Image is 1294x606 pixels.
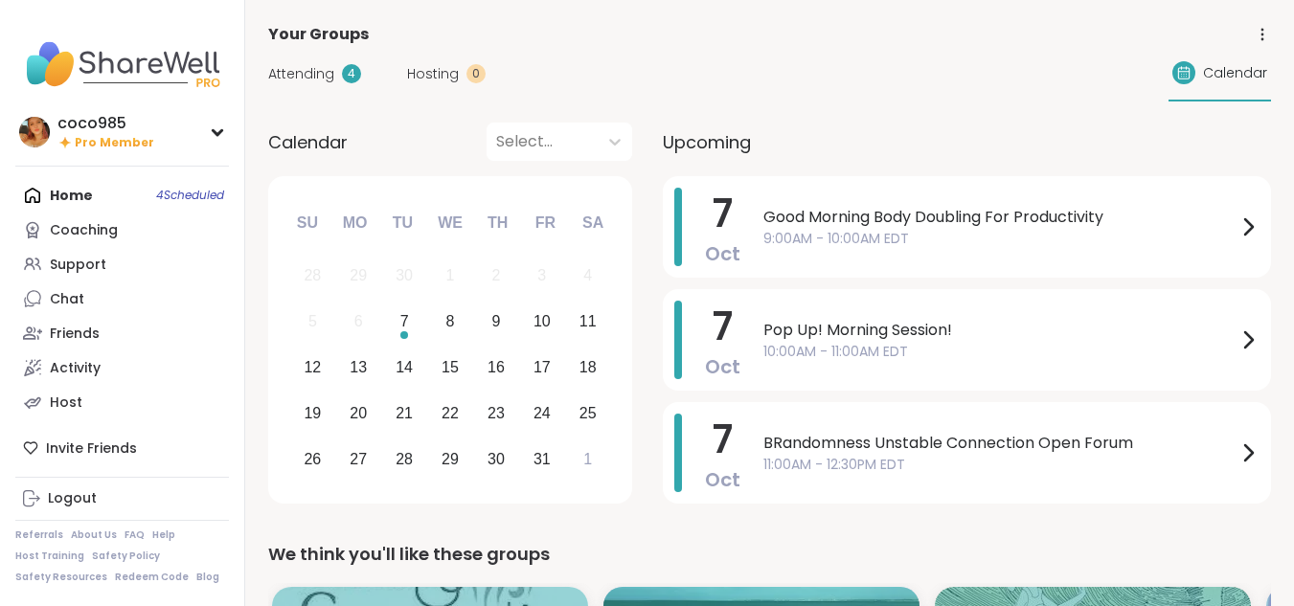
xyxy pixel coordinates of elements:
div: Choose Friday, October 24th, 2025 [521,393,562,434]
div: 15 [442,354,459,380]
div: Choose Saturday, October 11th, 2025 [567,302,608,343]
div: Choose Wednesday, October 29th, 2025 [430,438,471,480]
div: 1 [446,262,455,288]
span: Oct [705,240,740,267]
div: 0 [466,64,486,83]
div: We [429,202,471,244]
span: Oct [705,466,740,493]
div: Choose Wednesday, October 8th, 2025 [430,302,471,343]
span: BRandomness Unstable Connection Open Forum [763,432,1237,455]
div: 5 [308,308,317,334]
span: Pop Up! Morning Session! [763,319,1237,342]
a: Help [152,528,175,542]
div: Choose Thursday, October 30th, 2025 [476,438,517,480]
img: coco985 [19,117,50,147]
div: 26 [304,446,321,472]
div: Choose Friday, October 17th, 2025 [521,348,562,389]
div: 23 [488,400,505,426]
div: Choose Tuesday, October 7th, 2025 [384,302,425,343]
a: Host [15,385,229,419]
span: 11:00AM - 12:30PM EDT [763,455,1237,475]
div: Choose Wednesday, October 15th, 2025 [430,348,471,389]
div: 28 [304,262,321,288]
div: 9 [491,308,500,334]
div: Activity [50,359,101,378]
span: 7 [713,300,733,353]
div: 17 [533,354,551,380]
span: 7 [713,187,733,240]
div: Th [477,202,519,244]
div: 1 [583,446,592,472]
span: Upcoming [663,129,751,155]
div: Choose Saturday, November 1st, 2025 [567,438,608,480]
div: Choose Tuesday, October 21st, 2025 [384,393,425,434]
div: Chat [50,290,84,309]
div: Choose Sunday, October 26th, 2025 [292,438,333,480]
span: Pro Member [75,135,154,151]
div: Choose Friday, October 31st, 2025 [521,438,562,480]
div: Friends [50,325,100,344]
div: Choose Wednesday, October 22nd, 2025 [430,393,471,434]
span: Calendar [1203,63,1267,83]
div: 19 [304,400,321,426]
div: 4 [583,262,592,288]
div: Host [50,393,82,413]
div: 10 [533,308,551,334]
span: Good Morning Body Doubling For Productivity [763,206,1237,229]
a: Support [15,247,229,281]
div: 24 [533,400,551,426]
div: 16 [488,354,505,380]
span: 9:00AM - 10:00AM EDT [763,229,1237,249]
div: 31 [533,446,551,472]
a: Friends [15,316,229,350]
div: Choose Sunday, October 19th, 2025 [292,393,333,434]
div: Not available Monday, October 6th, 2025 [338,302,379,343]
a: Chat [15,281,229,316]
div: Logout [48,489,97,508]
div: 2 [491,262,500,288]
span: Your Groups [268,23,369,46]
div: 11 [579,308,597,334]
div: 22 [442,400,459,426]
div: Choose Tuesday, October 28th, 2025 [384,438,425,480]
div: Choose Monday, October 13th, 2025 [338,348,379,389]
div: 20 [350,400,367,426]
div: We think you'll like these groups [268,541,1271,568]
div: Tu [381,202,423,244]
a: Safety Policy [92,550,160,563]
div: coco985 [57,113,154,134]
div: Not available Tuesday, September 30th, 2025 [384,256,425,297]
a: Safety Resources [15,571,107,584]
div: Coaching [50,221,118,240]
div: 27 [350,446,367,472]
span: Oct [705,353,740,380]
div: 28 [396,446,413,472]
div: Not available Sunday, October 5th, 2025 [292,302,333,343]
div: 4 [342,64,361,83]
div: 21 [396,400,413,426]
div: Invite Friends [15,431,229,465]
div: Su [286,202,329,244]
span: Calendar [268,129,348,155]
div: Not available Saturday, October 4th, 2025 [567,256,608,297]
a: Redeem Code [115,571,189,584]
span: 7 [713,413,733,466]
div: 6 [354,308,363,334]
a: About Us [71,528,117,542]
div: 14 [396,354,413,380]
div: Choose Saturday, October 25th, 2025 [567,393,608,434]
div: 12 [304,354,321,380]
div: Not available Wednesday, October 1st, 2025 [430,256,471,297]
a: Coaching [15,213,229,247]
span: Attending [268,64,334,84]
a: Blog [196,571,219,584]
div: 13 [350,354,367,380]
div: Not available Sunday, September 28th, 2025 [292,256,333,297]
a: FAQ [125,528,145,542]
div: 3 [537,262,546,288]
span: Hosting [407,64,459,84]
div: Choose Monday, October 27th, 2025 [338,438,379,480]
div: Not available Thursday, October 2nd, 2025 [476,256,517,297]
a: Activity [15,350,229,385]
div: 29 [350,262,367,288]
